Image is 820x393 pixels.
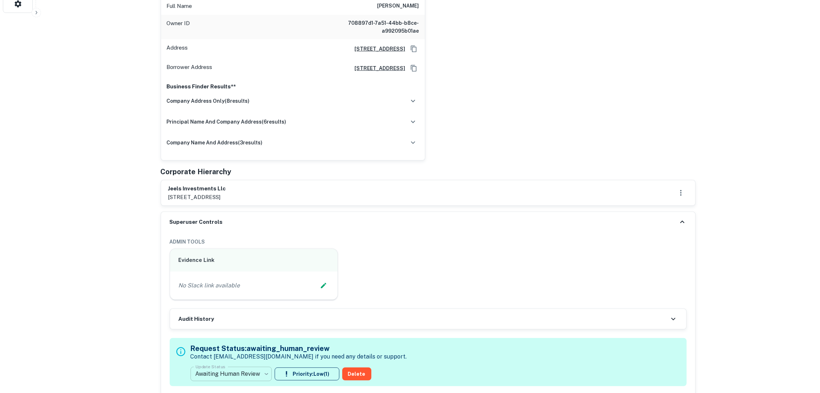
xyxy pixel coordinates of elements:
button: Copy Address [408,63,419,74]
h6: company address only ( 8 results) [167,97,250,105]
h6: [PERSON_NAME] [377,2,419,10]
h6: Superuser Controls [170,218,223,226]
iframe: Chat Widget [784,336,820,370]
p: [STREET_ADDRESS] [168,193,226,202]
div: Awaiting Human Review [191,364,272,384]
p: Owner ID [167,19,190,35]
p: Contact [EMAIL_ADDRESS][DOMAIN_NAME] if you need any details or support. [191,352,407,361]
h6: Audit History [179,315,214,323]
a: [STREET_ADDRESS] [349,45,406,53]
p: Full Name [167,2,192,10]
label: Update Status [196,364,225,370]
button: Priority:Low(1) [275,367,339,380]
p: Borrower Address [167,63,212,74]
h6: jeels investments llc [168,185,226,193]
p: No Slack link available [179,281,240,290]
button: Copy Address [408,43,419,54]
h6: ADMIN TOOLS [170,238,687,246]
h6: Evidence Link [179,256,329,264]
h5: Request Status: awaiting_human_review [191,343,407,354]
h6: 708897d1-7a51-44bb-b8ce-a992095b01ae [333,19,419,35]
button: Delete [342,367,371,380]
h6: principal name and company address ( 6 results) [167,118,287,126]
p: Address [167,43,188,54]
h5: Corporate Hierarchy [161,166,232,177]
h6: company name and address ( 3 results) [167,139,263,147]
p: Business Finder Results** [167,82,419,91]
a: [STREET_ADDRESS] [349,64,406,72]
button: Edit Slack Link [318,280,329,291]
